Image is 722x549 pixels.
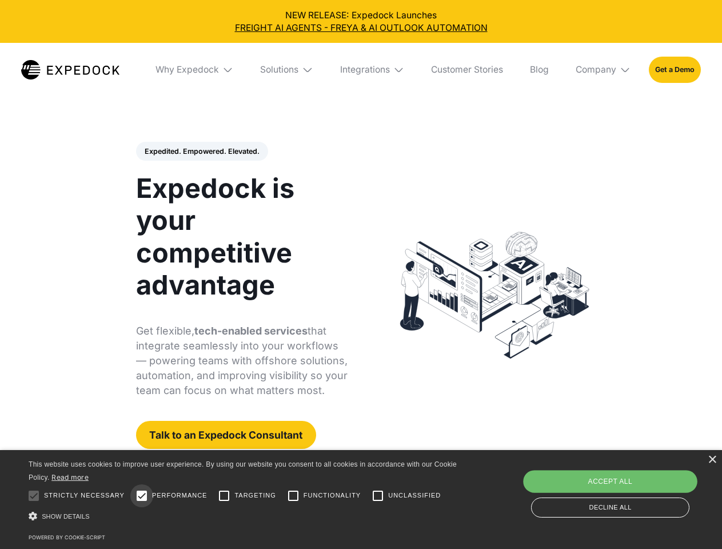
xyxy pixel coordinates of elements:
[136,421,316,449] a: Talk to an Expedock Consultant
[42,513,90,520] span: Show details
[155,64,219,75] div: Why Expedock
[29,509,461,524] div: Show details
[51,473,89,482] a: Read more
[29,460,457,482] span: This website uses cookies to improve user experience. By using our website you consent to all coo...
[523,470,697,493] div: Accept all
[9,9,713,34] div: NEW RELEASE: Expedock Launches
[576,64,616,75] div: Company
[152,491,208,500] span: Performance
[521,43,557,97] a: Blog
[194,325,308,337] strong: tech-enabled services
[340,64,390,75] div: Integrations
[331,43,413,97] div: Integrations
[136,172,348,301] h1: Expedock is your competitive advantage
[234,491,276,500] span: Targeting
[252,43,322,97] div: Solutions
[44,491,125,500] span: Strictly necessary
[649,57,701,82] a: Get a Demo
[9,22,713,34] a: FREIGHT AI AGENTS - FREYA & AI OUTLOOK AUTOMATION
[304,491,361,500] span: Functionality
[422,43,512,97] a: Customer Stories
[388,491,441,500] span: Unclassified
[29,534,105,540] a: Powered by cookie-script
[146,43,242,97] div: Why Expedock
[136,324,348,398] p: Get flexible, that integrate seamlessly into your workflows — powering teams with offshore soluti...
[260,64,298,75] div: Solutions
[532,425,722,549] iframe: Chat Widget
[567,43,640,97] div: Company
